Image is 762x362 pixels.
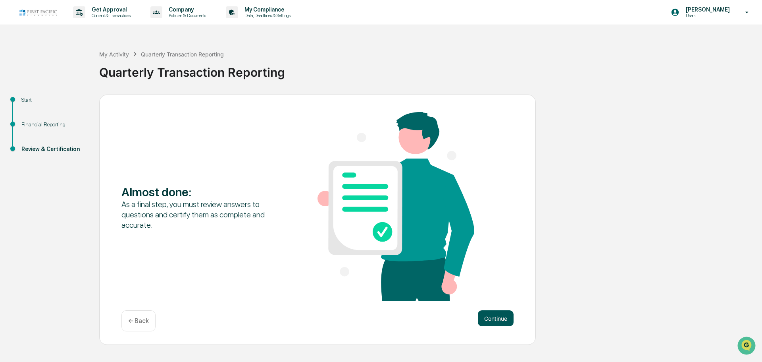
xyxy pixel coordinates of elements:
[135,63,144,73] button: Start new chat
[16,115,50,123] span: Data Lookup
[121,199,278,230] div: As a final step, you must review answers to questions and certify them as complete and accurate.
[27,61,130,69] div: Start new chat
[8,101,14,107] div: 🖐️
[317,112,474,301] img: Almost done
[5,112,53,126] a: 🔎Data Lookup
[8,116,14,122] div: 🔎
[162,13,210,18] p: Policies & Documents
[79,135,96,141] span: Pylon
[238,6,294,13] p: My Compliance
[16,100,51,108] span: Preclearance
[85,13,135,18] p: Content & Transactions
[99,51,129,58] div: My Activity
[85,6,135,13] p: Get Approval
[65,100,98,108] span: Attestations
[21,145,87,153] div: Review & Certification
[21,96,87,104] div: Start
[478,310,514,326] button: Continue
[679,13,734,18] p: Users
[238,13,294,18] p: Data, Deadlines & Settings
[54,97,102,111] a: 🗄️Attestations
[128,317,149,325] p: ← Back
[8,61,22,75] img: 1746055101610-c473b297-6a78-478c-a979-82029cc54cd1
[737,336,758,357] iframe: Open customer support
[19,9,57,16] img: logo
[141,51,224,58] div: Quarterly Transaction Reporting
[121,185,278,199] div: Almost done :
[27,69,100,75] div: We're available if you need us!
[56,134,96,141] a: Powered byPylon
[58,101,64,107] div: 🗄️
[8,17,144,29] p: How can we help?
[99,59,758,79] div: Quarterly Transaction Reporting
[679,6,734,13] p: [PERSON_NAME]
[5,97,54,111] a: 🖐️Preclearance
[21,120,87,129] div: Financial Reporting
[162,6,210,13] p: Company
